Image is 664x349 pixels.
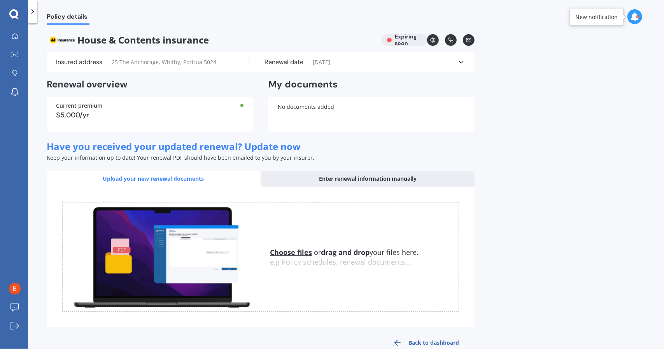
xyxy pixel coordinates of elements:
[47,79,253,91] h2: Renewal overview
[47,140,301,153] span: Have you received your updated renewal? Update now
[47,34,375,46] span: House & Contents insurance
[261,171,475,187] div: Enter renewal information manually
[56,58,102,66] label: Insured address
[268,97,475,132] div: No documents added
[47,13,89,23] span: Policy details
[47,154,314,161] span: Keep your information up to date! Your renewal PDF should have been emailed to you by your insurer.
[56,103,244,108] div: Current premium
[112,58,216,66] span: 25 The Anchorage, Whitby, Porirua 5024
[313,58,331,66] span: [DATE]
[9,283,21,295] img: ACg8ocJwh1jBeqy8rPSO6i0nV_d0dUy5Xj7UUYyt96BqrLwYS0FGwA=s96-c
[270,248,312,257] u: Choose files
[63,202,261,312] img: upload.de96410c8ce839c3fdd5.gif
[265,58,304,66] label: Renewal date
[576,13,618,21] div: New notification
[321,248,370,257] b: drag and drop
[268,79,338,91] h2: My documents
[47,34,77,46] img: AA.webp
[270,248,419,257] span: or your files here.
[47,171,260,187] div: Upload your new renewal documents
[56,112,244,119] div: $5,000/yr
[270,258,459,267] div: e.g Policy schedules, renewal documents...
